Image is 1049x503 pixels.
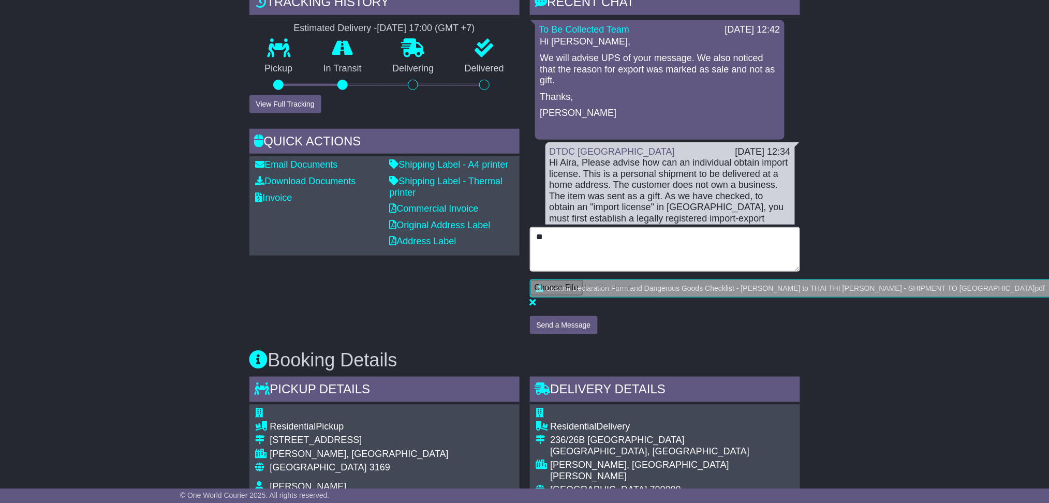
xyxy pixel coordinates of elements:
[249,377,520,405] div: Pickup Details
[249,63,308,75] p: Pickup
[551,421,794,433] div: Delivery
[249,129,520,157] div: Quick Actions
[180,491,330,499] span: © One World Courier 2025. All rights reserved.
[540,36,779,48] p: Hi [PERSON_NAME],
[390,220,491,230] a: Original Address Label
[270,482,347,492] span: [PERSON_NAME]
[539,24,630,35] a: To Be Collected Team
[530,377,800,405] div: Delivery Details
[650,485,681,495] span: 700000
[249,95,321,113] button: View Full Tracking
[551,435,794,447] div: 236/26B [GEOGRAPHIC_DATA]
[270,449,449,461] div: [PERSON_NAME], [GEOGRAPHIC_DATA]
[370,463,390,473] span: 3169
[530,316,598,334] button: Send a Message
[249,350,800,371] h3: Booking Details
[256,176,356,186] a: Download Documents
[735,146,791,158] div: [DATE] 12:34
[540,53,779,86] p: We will advise UPS of your message. We also noticed that the reason for export was marked as sale...
[256,159,338,170] a: Email Documents
[256,193,292,203] a: Invoice
[540,108,779,119] p: [PERSON_NAME]
[249,23,520,34] div: Estimated Delivery -
[390,159,509,170] a: Shipping Label - A4 printer
[390,203,479,214] a: Commercial Invoice
[270,435,449,447] div: [STREET_ADDRESS]
[449,63,520,75] p: Delivered
[551,447,794,458] div: [GEOGRAPHIC_DATA], [GEOGRAPHIC_DATA]
[390,176,503,198] a: Shipping Label - Thermal printer
[270,463,367,473] span: [GEOGRAPHIC_DATA]
[551,485,647,495] span: [GEOGRAPHIC_DATA]
[270,421,316,432] span: Residential
[308,63,377,75] p: In Transit
[540,92,779,103] p: Thanks,
[377,63,450,75] p: Delivering
[550,146,675,157] a: DTDC [GEOGRAPHIC_DATA]
[551,460,794,482] div: [PERSON_NAME], [GEOGRAPHIC_DATA][PERSON_NAME]
[551,421,597,432] span: Residential
[377,23,475,34] div: [DATE] 17:00 (GMT +7)
[270,421,449,433] div: Pickup
[725,24,780,36] div: [DATE] 12:42
[390,236,456,246] a: Address Label
[550,157,791,280] div: Hi Aira, Please advise how can an individual obtain import license. This is a personal shipment t...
